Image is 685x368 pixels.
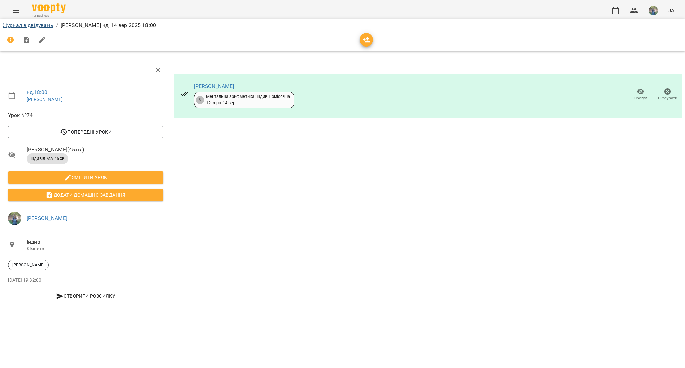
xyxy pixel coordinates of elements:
button: Створити розсилку [8,290,163,302]
div: Ментальна арифметика: Індив Помісячна 12 серп - 14 вер [206,94,290,106]
button: UA [665,4,677,17]
span: [PERSON_NAME] [8,262,48,268]
span: індивід МА 45 хв [27,156,68,162]
button: Скасувати [654,85,681,104]
span: Створити розсилку [11,292,161,300]
button: Попередні уроки [8,126,163,138]
div: 8 [196,96,204,104]
span: Прогул [634,95,647,101]
div: [PERSON_NAME] [8,260,49,270]
a: [PERSON_NAME] [27,97,63,102]
a: [PERSON_NAME] [27,215,67,221]
p: Кімната [27,246,163,252]
span: For Business [32,14,66,18]
a: Журнал відвідувань [3,22,53,28]
button: Прогул [627,85,654,104]
img: de1e453bb906a7b44fa35c1e57b3518e.jpg [649,6,658,15]
span: Індив [27,238,163,246]
span: Змінити урок [13,173,158,181]
span: Урок №74 [8,111,163,119]
span: Скасувати [658,95,677,101]
span: Додати домашнє завдання [13,191,158,199]
span: Попередні уроки [13,128,158,136]
p: [PERSON_NAME] нд, 14 вер 2025 18:00 [61,21,156,29]
img: de1e453bb906a7b44fa35c1e57b3518e.jpg [8,212,21,225]
button: Menu [8,3,24,19]
a: нд , 18:00 [27,89,47,95]
p: [DATE] 19:32:00 [8,277,163,284]
a: [PERSON_NAME] [194,83,234,89]
button: Додати домашнє завдання [8,189,163,201]
li: / [56,21,58,29]
button: Змінити урок [8,171,163,183]
span: UA [667,7,674,14]
img: Voopty Logo [32,3,66,13]
nav: breadcrumb [3,21,682,29]
span: [PERSON_NAME] ( 45 хв. ) [27,146,163,154]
